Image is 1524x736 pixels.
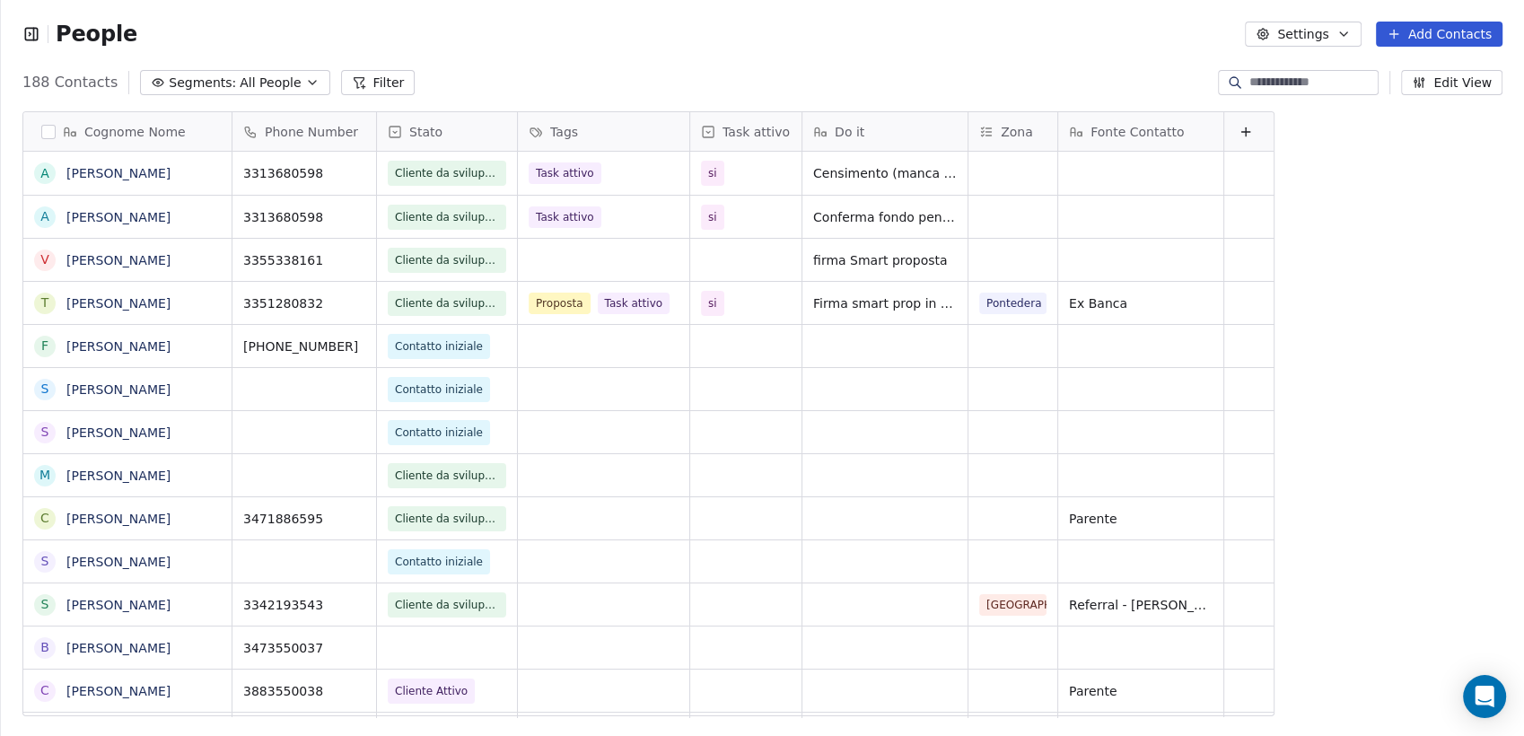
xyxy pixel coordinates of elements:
[1058,112,1223,151] div: Fonte Contatto
[66,210,171,224] a: [PERSON_NAME]
[802,112,968,151] div: Do it
[813,208,957,226] span: Conferma fondo pensione
[40,207,49,226] div: A
[395,294,499,312] span: Cliente da sviluppare
[66,641,171,655] a: [PERSON_NAME]
[243,596,365,614] span: 3342193543
[39,466,50,485] div: M
[1376,22,1502,47] button: Add Contacts
[708,208,717,226] span: si
[395,381,483,399] span: Contatto iniziale
[690,112,801,151] div: Task attivo
[41,552,49,571] div: S
[708,294,717,312] span: si
[550,123,578,141] span: Tags
[41,294,49,312] div: T
[1245,22,1361,47] button: Settings
[1069,682,1213,700] span: Parente
[1069,596,1213,614] span: Referral - [PERSON_NAME]
[40,164,49,183] div: A
[243,251,365,269] span: 3355338161
[395,251,499,269] span: Cliente da sviluppare
[243,208,365,226] span: 3313680598
[1069,510,1213,528] span: Parente
[723,123,790,141] span: Task attivo
[23,112,232,151] div: Cognome Nome
[395,467,499,485] span: Cliente da sviluppare
[377,112,517,151] div: Stato
[979,293,1047,314] span: Pontedera
[41,423,49,442] div: S
[395,208,499,226] span: Cliente da sviluppare
[395,424,483,442] span: Contatto iniziale
[265,123,358,141] span: Phone Number
[169,74,236,92] span: Segments:
[40,638,49,657] div: B
[518,112,689,151] div: Tags
[66,253,171,267] a: [PERSON_NAME]
[341,70,416,95] button: Filter
[395,164,499,182] span: Cliente da sviluppare
[529,206,601,228] span: Task attivo
[41,595,49,614] div: S
[23,152,232,717] div: grid
[66,555,171,569] a: [PERSON_NAME]
[813,294,957,312] span: Firma smart prop in corso + reinvestimento 26k di disinvestimento
[395,596,499,614] span: Cliente da sviluppare
[1090,123,1184,141] span: Fonte Contatto
[1001,123,1033,141] span: Zona
[409,123,442,141] span: Stato
[66,598,171,612] a: [PERSON_NAME]
[66,684,171,698] a: [PERSON_NAME]
[968,112,1057,151] div: Zona
[84,123,186,141] span: Cognome Nome
[66,296,171,311] a: [PERSON_NAME]
[598,293,670,314] span: Task attivo
[835,123,864,141] span: Do it
[708,164,717,182] span: si
[395,682,468,700] span: Cliente Attivo
[243,294,365,312] span: 3351280832
[243,639,365,657] span: 3473550037
[395,337,483,355] span: Contatto iniziale
[41,337,48,355] div: F
[243,164,365,182] span: 3313680598
[813,164,957,182] span: Censimento (manca certificato di nascita) + Conferma fondo pensione
[813,251,957,269] span: firma Smart proposta
[243,682,365,700] span: 3883550038
[66,425,171,440] a: [PERSON_NAME]
[56,21,137,48] span: People
[240,74,301,92] span: All People
[232,112,376,151] div: Phone Number
[40,250,49,269] div: V
[40,509,49,528] div: C
[979,594,1047,616] span: [GEOGRAPHIC_DATA]
[66,339,171,354] a: [PERSON_NAME]
[1401,70,1502,95] button: Edit View
[41,380,49,399] div: S
[1069,294,1213,312] span: Ex Banca
[529,162,601,184] span: Task attivo
[22,72,118,93] span: 188 Contacts
[395,510,499,528] span: Cliente da sviluppare
[395,553,483,571] span: Contatto iniziale
[40,681,49,700] div: C
[66,382,171,397] a: [PERSON_NAME]
[529,293,591,314] span: Proposta
[66,166,171,180] a: [PERSON_NAME]
[243,510,365,528] span: 3471886595
[243,337,365,355] span: [PHONE_NUMBER]
[66,512,171,526] a: [PERSON_NAME]
[232,152,1275,717] div: grid
[66,469,171,483] a: [PERSON_NAME]
[1463,675,1506,718] div: Open Intercom Messenger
